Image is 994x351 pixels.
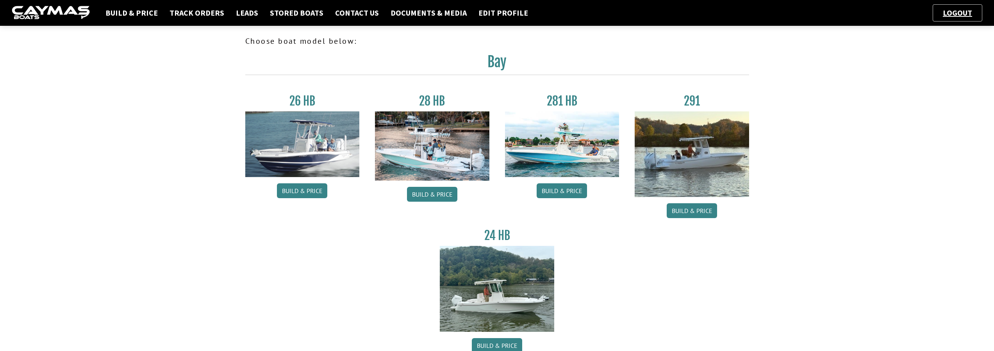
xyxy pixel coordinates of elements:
[375,94,489,108] h3: 28 HB
[166,8,228,18] a: Track Orders
[375,111,489,181] img: 28_hb_thumbnail_for_caymas_connect.jpg
[407,187,457,202] a: Build & Price
[440,246,554,331] img: 24_HB_thumbnail.jpg
[635,111,749,197] img: 291_Thumbnail.jpg
[245,111,360,177] img: 26_new_photo_resized.jpg
[102,8,162,18] a: Build & Price
[245,35,749,47] p: Choose boat model below:
[12,6,90,20] img: caymas-dealer-connect-2ed40d3bc7270c1d8d7ffb4b79bf05adc795679939227970def78ec6f6c03838.gif
[440,228,554,243] h3: 24 HB
[387,8,471,18] a: Documents & Media
[505,111,619,177] img: 28-hb-twin.jpg
[245,53,749,75] h2: Bay
[939,8,976,18] a: Logout
[635,94,749,108] h3: 291
[505,94,619,108] h3: 281 HB
[667,203,717,218] a: Build & Price
[232,8,262,18] a: Leads
[537,183,587,198] a: Build & Price
[475,8,532,18] a: Edit Profile
[266,8,327,18] a: Stored Boats
[277,183,327,198] a: Build & Price
[331,8,383,18] a: Contact Us
[245,94,360,108] h3: 26 HB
